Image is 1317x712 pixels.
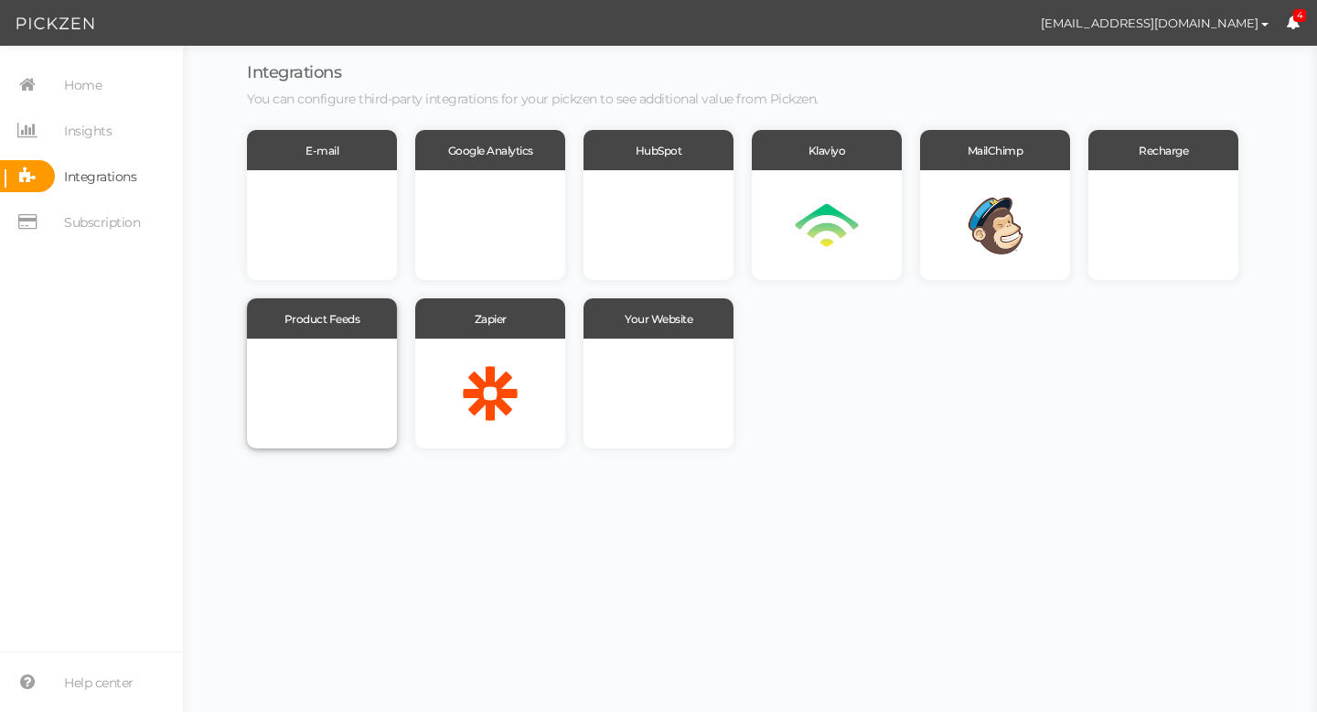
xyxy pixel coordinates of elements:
div: Google Analytics [415,130,565,170]
span: Subscription [64,208,140,237]
img: Pickzen logo [16,13,94,35]
span: Product Feeds [284,312,360,326]
span: Help center [64,668,134,697]
div: MailChimp [920,130,1070,170]
img: 96df0c2e2b60bb729825a45cfdffd93a [991,7,1023,39]
span: Your Website [625,312,692,326]
div: Zapier [415,298,565,339]
button: [EMAIL_ADDRESS][DOMAIN_NAME] [1023,7,1286,38]
div: Klaviyo [752,130,902,170]
div: E-mail [247,130,397,170]
span: 4 [1293,9,1307,23]
div: Recharge [1088,130,1238,170]
span: Integrations [64,162,136,191]
span: Home [64,70,102,100]
span: You can configure third-party integrations for your pickzen to see additional value from Pickzen. [247,91,819,107]
span: Insights [64,116,112,146]
span: [EMAIL_ADDRESS][DOMAIN_NAME] [1041,16,1258,30]
span: Integrations [247,62,341,82]
div: HubSpot [584,130,733,170]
